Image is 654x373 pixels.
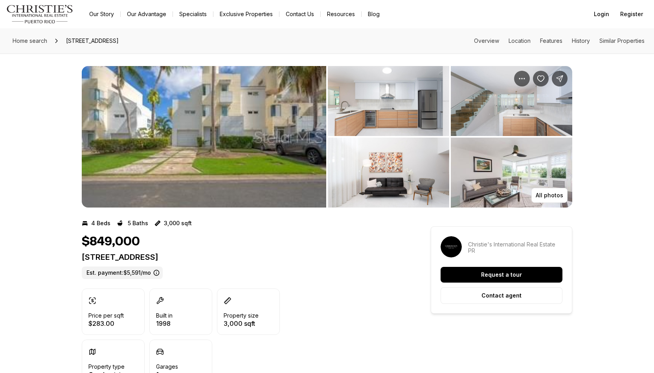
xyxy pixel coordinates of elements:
[13,37,47,44] span: Home search
[615,6,648,22] button: Register
[6,5,73,24] img: logo
[173,9,213,20] a: Specialists
[82,66,326,208] button: View image gallery
[156,364,178,370] p: Garages
[599,37,645,44] a: Skip to: Similar Properties
[509,37,531,44] a: Skip to: Location
[224,320,259,327] p: 3,000 sqft
[481,292,522,299] p: Contact agent
[279,9,320,20] button: Contact Us
[88,312,124,319] p: Price per sqft
[83,9,120,20] a: Our Story
[594,11,609,17] span: Login
[63,35,122,47] span: [STREET_ADDRESS]
[441,287,562,304] button: Contact agent
[474,37,499,44] a: Skip to: Overview
[451,138,572,208] button: View image gallery
[328,66,449,136] button: View image gallery
[117,217,148,230] button: 5 Baths
[82,266,163,279] label: Est. payment: $5,591/mo
[552,71,568,86] button: Share Property: 172 VILLAS DE GOLF OESTE #172
[82,66,572,208] div: Listing Photos
[321,9,361,20] a: Resources
[620,11,643,17] span: Register
[91,220,110,226] p: 4 Beds
[121,9,173,20] a: Our Advantage
[328,66,572,208] li: 2 of 5
[514,71,530,86] button: Property options
[82,252,402,262] p: [STREET_ADDRESS]
[128,220,148,226] p: 5 Baths
[441,267,562,283] button: Request a tour
[589,6,614,22] button: Login
[213,9,279,20] a: Exclusive Properties
[328,138,449,208] button: View image gallery
[536,192,563,198] p: All photos
[156,312,173,319] p: Built in
[88,320,124,327] p: $283.00
[224,312,259,319] p: Property size
[451,66,572,136] button: View image gallery
[468,241,562,254] p: Christie's International Real Estate PR
[82,234,140,249] h1: $849,000
[88,364,125,370] p: Property type
[540,37,562,44] a: Skip to: Features
[531,188,568,203] button: All photos
[474,38,645,44] nav: Page section menu
[82,66,326,208] li: 1 of 5
[572,37,590,44] a: Skip to: History
[156,320,173,327] p: 1998
[533,71,549,86] button: Save Property: 172 VILLAS DE GOLF OESTE #172
[481,272,522,278] p: Request a tour
[9,35,50,47] a: Home search
[362,9,386,20] a: Blog
[164,220,192,226] p: 3,000 sqft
